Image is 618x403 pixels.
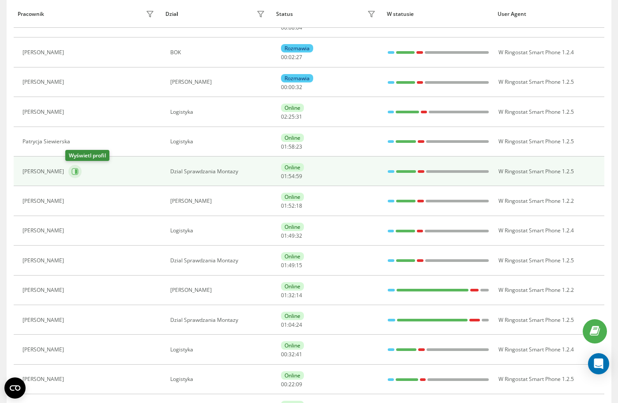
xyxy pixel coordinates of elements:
div: [PERSON_NAME] [22,198,66,204]
span: 18 [296,202,302,209]
div: [PERSON_NAME] [22,257,66,264]
div: Dzial Sprawdzania Montazy [170,257,267,264]
span: 01 [281,143,287,150]
div: [PERSON_NAME] [22,228,66,234]
div: Online [281,223,304,231]
div: User Agent [498,11,600,17]
div: Online [281,104,304,112]
span: W Ringostat Smart Phone 1.2.5 [498,108,574,116]
div: : : [281,322,302,328]
div: : : [281,262,302,269]
span: 31 [296,113,302,120]
div: : : [281,114,302,120]
div: Online [281,134,304,142]
div: Online [281,163,304,172]
div: : : [281,351,302,358]
div: : : [281,25,302,31]
div: Online [281,282,304,291]
span: 02 [288,53,295,61]
span: 09 [296,381,302,388]
div: [PERSON_NAME] [22,168,66,175]
button: Open CMP widget [4,377,26,399]
span: 32 [288,351,295,358]
span: 23 [296,143,302,150]
span: 41 [296,351,302,358]
span: 04 [288,321,295,328]
span: 59 [296,172,302,180]
div: Online [281,252,304,261]
div: Logistyka [170,347,267,353]
div: : : [281,233,302,239]
div: : : [281,203,302,209]
span: 52 [288,202,295,209]
span: W Ringostat Smart Phone 1.2.4 [498,49,574,56]
span: 49 [288,261,295,269]
div: Online [281,341,304,350]
span: 32 [296,83,302,91]
div: [PERSON_NAME] [170,287,267,293]
span: W Ringostat Smart Phone 1.2.5 [498,375,574,383]
div: [PERSON_NAME] [22,49,66,56]
span: 00 [288,83,295,91]
div: Dzial Sprawdzania Montazy [170,317,267,323]
div: Pracownik [18,11,44,17]
span: 00 [281,381,287,388]
span: 58 [288,143,295,150]
div: : : [281,54,302,60]
div: [PERSON_NAME] [22,347,66,353]
div: Rozmawia [281,44,313,52]
div: [PERSON_NAME] [22,376,66,382]
span: W Ringostat Smart Phone 1.2.5 [498,316,574,324]
div: [PERSON_NAME] [22,317,66,323]
div: [PERSON_NAME] [22,109,66,115]
span: 22 [288,381,295,388]
span: W Ringostat Smart Phone 1.2.2 [498,197,574,205]
div: Logistyka [170,109,267,115]
div: Logistyka [170,376,267,382]
div: [PERSON_NAME] [22,79,66,85]
div: : : [281,173,302,179]
div: Dzial Sprawdzania Montazy [170,168,267,175]
div: : : [281,292,302,299]
span: 32 [296,232,302,239]
div: : : [281,381,302,388]
div: : : [281,144,302,150]
div: Dział [165,11,178,17]
div: Wyświetl profil [65,150,109,161]
span: 01 [281,261,287,269]
span: W Ringostat Smart Phone 1.2.5 [498,257,574,264]
span: 01 [281,291,287,299]
div: Rozmawia [281,74,313,82]
span: 32 [288,291,295,299]
div: Logistyka [170,138,267,145]
div: Logistyka [170,228,267,234]
div: Online [281,371,304,380]
span: W Ringostat Smart Phone 1.2.5 [498,138,574,145]
div: [PERSON_NAME] [170,198,267,204]
span: 15 [296,261,302,269]
span: 27 [296,53,302,61]
span: 49 [288,232,295,239]
span: 54 [288,172,295,180]
div: BOK [170,49,267,56]
span: 24 [296,321,302,328]
span: 01 [281,321,287,328]
span: 01 [281,172,287,180]
span: 02 [281,113,287,120]
span: 01 [281,232,287,239]
span: 01 [281,202,287,209]
div: Open Intercom Messenger [588,353,609,374]
span: W Ringostat Smart Phone 1.2.4 [498,346,574,353]
div: Online [281,312,304,320]
span: 00 [281,351,287,358]
span: W Ringostat Smart Phone 1.2.5 [498,78,574,86]
span: 25 [288,113,295,120]
span: W Ringostat Smart Phone 1.2.2 [498,286,574,294]
div: [PERSON_NAME] [22,287,66,293]
div: W statusie [387,11,489,17]
div: [PERSON_NAME] [170,79,267,85]
span: W Ringostat Smart Phone 1.2.4 [498,227,574,234]
span: 00 [281,53,287,61]
span: 00 [281,83,287,91]
span: W Ringostat Smart Phone 1.2.5 [498,168,574,175]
